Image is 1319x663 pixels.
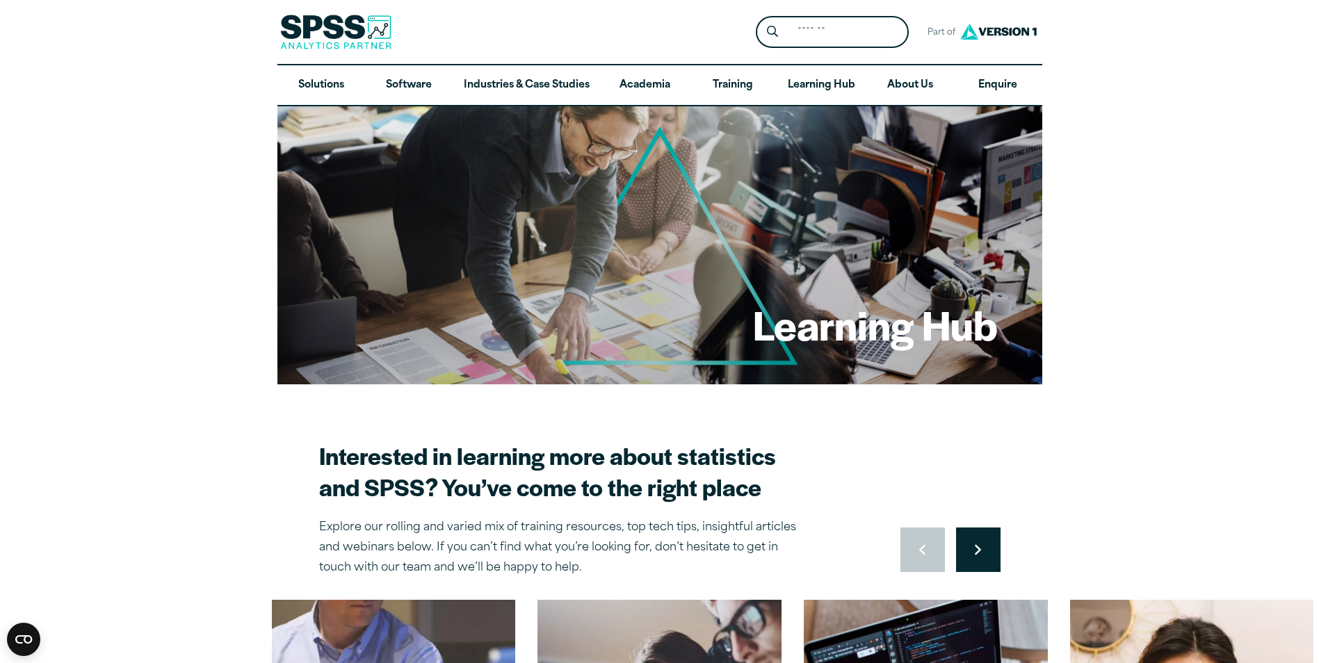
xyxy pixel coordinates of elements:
[7,623,40,656] button: Open CMP widget
[759,19,785,45] button: Search magnifying glass icon
[975,544,981,555] svg: Right pointing chevron
[767,26,778,38] svg: Search magnifying glass icon
[957,19,1040,44] img: Version1 Logo
[753,297,998,352] h1: Learning Hub
[601,65,688,106] a: Academia
[277,65,1042,106] nav: Desktop version of site main menu
[319,518,806,578] p: Explore our rolling and varied mix of training resources, top tech tips, insightful articles and ...
[688,65,776,106] a: Training
[453,65,601,106] a: Industries & Case Studies
[756,16,909,49] form: Site Header Search Form
[954,65,1042,106] a: Enquire
[956,527,1001,572] button: Move to next slide
[866,65,954,106] a: About Us
[319,440,806,502] h2: Interested in learning more about statistics and SPSS? You’ve come to the right place
[920,23,957,43] span: Part of
[280,15,391,49] img: SPSS Analytics Partner
[277,65,365,106] a: Solutions
[365,65,453,106] a: Software
[777,65,866,106] a: Learning Hub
